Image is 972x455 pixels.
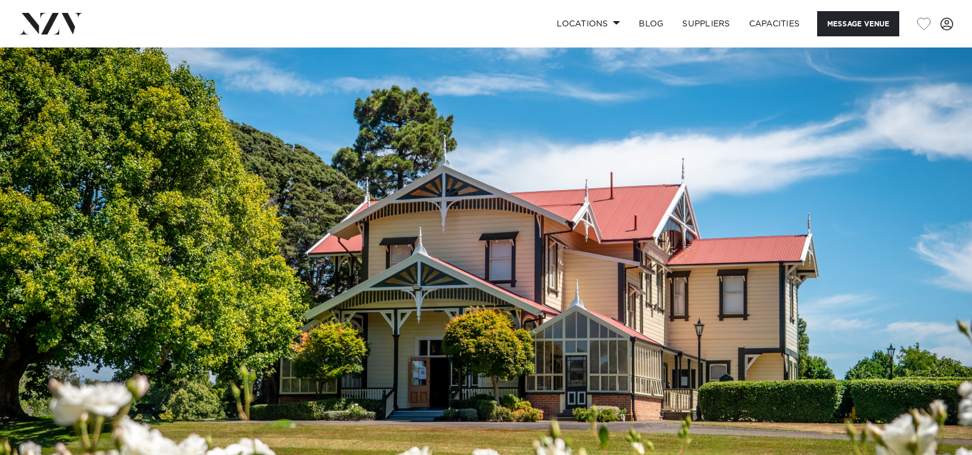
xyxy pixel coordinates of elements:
[740,11,810,36] a: Capacities
[629,11,673,36] a: BLOG
[19,13,83,34] img: nzv-logo.png
[547,11,629,36] a: Locations
[673,11,739,36] a: SUPPLIERS
[817,11,899,36] button: Message Venue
